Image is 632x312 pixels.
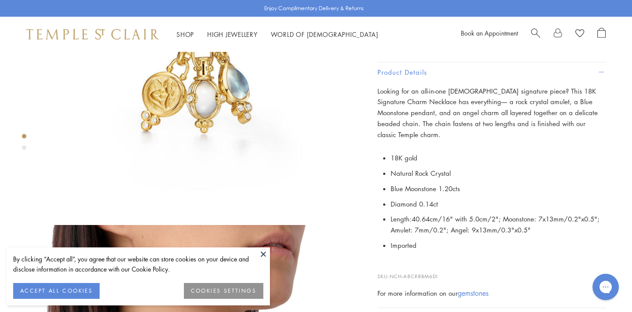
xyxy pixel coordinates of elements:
div: By clicking “Accept all”, you agree that our website can store cookies on your device and disclos... [13,254,263,274]
span: NCH-A8CR8BM6DI [390,273,438,279]
nav: Main navigation [176,29,378,40]
li: Length: 40.64cm/16" with 5.0cm/2"; Moonstone: 7x13mm/0.2"x0.5"; Amulet: 7mm/0.2"; Angel: 9x13mm/0... [391,211,606,238]
a: Open Shopping Bag [597,28,606,41]
div: Product gallery navigation [22,132,26,157]
button: Product Details [377,62,606,82]
a: Book an Appointment [461,29,518,37]
li: Diamond 0.14ct [391,196,606,212]
span: Looking for an all-in-one [DEMOGRAPHIC_DATA] signature piece? This 18K Signature Charm Necklace h... [377,87,598,139]
p: Enjoy Complimentary Delivery & Returns [264,4,364,13]
li: Imported [391,238,606,253]
div: For more information on our [377,288,606,299]
a: Search [531,28,540,41]
li: Natural Rock Crystal [391,166,606,181]
p: SKU: [377,264,606,280]
iframe: Gorgias live chat messenger [588,271,623,303]
button: ACCEPT ALL COOKIES [13,283,100,299]
button: COOKIES SETTINGS [184,283,263,299]
li: 18K gold [391,150,606,166]
a: World of [DEMOGRAPHIC_DATA]World of [DEMOGRAPHIC_DATA] [271,30,378,39]
li: Blue Moonstone 1.20cts [391,181,606,196]
a: gemstones [458,288,488,298]
a: View Wishlist [575,28,584,41]
a: High JewelleryHigh Jewellery [207,30,258,39]
a: ShopShop [176,30,194,39]
img: Temple St. Clair [26,29,159,40]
